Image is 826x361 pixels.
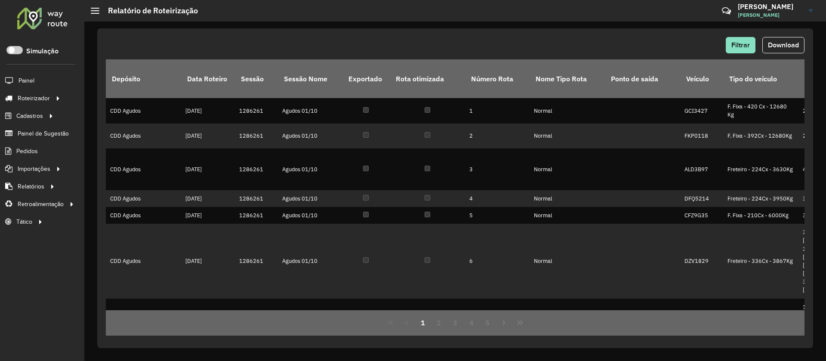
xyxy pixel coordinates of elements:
[181,148,235,190] td: [DATE]
[235,190,278,207] td: 1286261
[723,59,798,98] th: Tipo do veículo
[447,315,463,331] button: 3
[605,59,680,98] th: Ponto de saída
[530,148,605,190] td: Normal
[738,11,802,19] span: [PERSON_NAME]
[18,164,50,173] span: Importações
[181,123,235,148] td: [DATE]
[680,123,723,148] td: FKP0118
[278,148,342,190] td: Agudos 01/10
[768,41,799,49] span: Download
[680,98,723,123] td: GCI3427
[106,207,181,224] td: CDD Agudos
[181,207,235,224] td: [DATE]
[465,59,530,98] th: Número Rota
[496,315,512,331] button: Next Page
[278,207,342,224] td: Agudos 01/10
[106,148,181,190] td: CDD Agudos
[731,41,750,49] span: Filtrar
[680,224,723,299] td: DZV1829
[181,224,235,299] td: [DATE]
[235,224,278,299] td: 1286261
[680,207,723,224] td: CFZ9G35
[530,123,605,148] td: Normal
[181,98,235,123] td: [DATE]
[680,190,723,207] td: DFQ5214
[181,190,235,207] td: [DATE]
[512,315,528,331] button: Last Page
[680,59,723,98] th: Veículo
[235,59,278,98] th: Sessão
[530,59,605,98] th: Nome Tipo Rota
[723,123,798,148] td: F. Fixa - 392Cx - 12680Kg
[762,37,804,53] button: Download
[530,190,605,207] td: Normal
[18,182,44,191] span: Relatórios
[530,207,605,224] td: Normal
[480,315,496,331] button: 5
[235,123,278,148] td: 1286261
[106,59,181,98] th: Depósito
[342,59,390,98] th: Exportado
[530,224,605,299] td: Normal
[18,200,64,209] span: Retroalimentação
[431,315,447,331] button: 2
[723,148,798,190] td: Freteiro - 224Cx - 3630Kg
[16,217,32,226] span: Tático
[465,148,530,190] td: 3
[415,315,431,331] button: 1
[278,123,342,148] td: Agudos 01/10
[465,190,530,207] td: 4
[16,147,38,156] span: Pedidos
[106,224,181,299] td: CDD Agudos
[465,98,530,123] td: 1
[723,98,798,123] td: F. Fixa - 420 Cx - 12680 Kg
[106,123,181,148] td: CDD Agudos
[465,207,530,224] td: 5
[278,224,342,299] td: Agudos 01/10
[278,190,342,207] td: Agudos 01/10
[680,148,723,190] td: ALD3B97
[235,148,278,190] td: 1286261
[530,98,605,123] td: Normal
[278,98,342,123] td: Agudos 01/10
[465,123,530,148] td: 2
[723,190,798,207] td: Freteiro - 224Cx - 3950Kg
[18,129,69,138] span: Painel de Sugestão
[106,190,181,207] td: CDD Agudos
[463,315,480,331] button: 4
[18,94,50,103] span: Roteirizador
[717,2,736,20] a: Contato Rápido
[26,46,59,56] label: Simulação
[723,207,798,224] td: F. Fixa - 210Cx - 6000Kg
[99,6,198,15] h2: Relatório de Roteirização
[235,207,278,224] td: 1286261
[235,98,278,123] td: 1286261
[465,224,530,299] td: 6
[278,59,342,98] th: Sessão Nome
[726,37,755,53] button: Filtrar
[106,98,181,123] td: CDD Agudos
[390,59,465,98] th: Rota otimizada
[18,76,34,85] span: Painel
[16,111,43,120] span: Cadastros
[723,224,798,299] td: Freteiro - 336Cx - 3867Kg
[181,59,235,98] th: Data Roteiro
[738,3,802,11] h3: [PERSON_NAME]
